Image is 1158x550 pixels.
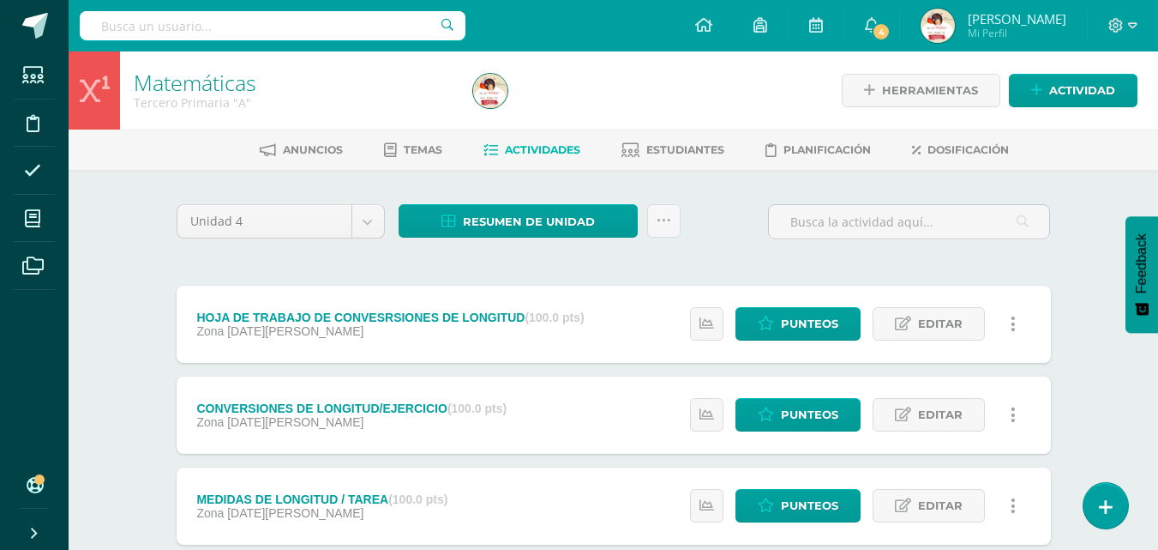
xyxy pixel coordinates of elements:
[783,143,871,156] span: Planificación
[765,136,871,164] a: Planificación
[525,311,584,324] strong: (100.0 pts)
[918,490,963,522] span: Editar
[260,136,343,164] a: Anuncios
[227,324,363,338] span: [DATE][PERSON_NAME]
[134,68,256,97] a: Matemáticas
[1009,74,1137,107] a: Actividad
[882,75,978,106] span: Herramientas
[735,307,861,341] a: Punteos
[134,70,453,94] h1: Matemáticas
[842,74,1000,107] a: Herramientas
[283,143,343,156] span: Anuncios
[1125,216,1158,333] button: Feedback - Mostrar encuesta
[921,9,955,43] img: 5414aac5e68c0dedcba2b973b42d5870.png
[505,143,580,156] span: Actividades
[447,402,507,415] strong: (100.0 pts)
[927,143,1009,156] span: Dosificación
[196,402,507,415] div: CONVERSIONES DE LONGITUD/EJERCICIO
[735,398,861,432] a: Punteos
[621,136,724,164] a: Estudiantes
[134,94,453,111] div: Tercero Primaria 'A'
[196,311,584,324] div: HOJA DE TRABAJO DE CONVESRSIONES DE LONGITUD
[646,143,724,156] span: Estudiantes
[227,506,363,520] span: [DATE][PERSON_NAME]
[473,74,507,108] img: 5414aac5e68c0dedcba2b973b42d5870.png
[463,206,595,238] span: Resumen de unidad
[781,399,838,431] span: Punteos
[781,490,838,522] span: Punteos
[190,205,339,238] span: Unidad 4
[388,493,447,506] strong: (100.0 pts)
[781,308,838,340] span: Punteos
[735,489,861,523] a: Punteos
[1049,75,1115,106] span: Actividad
[227,415,363,429] span: [DATE][PERSON_NAME]
[399,204,638,238] a: Resumen de unidad
[384,136,442,164] a: Temas
[912,136,1009,164] a: Dosificación
[196,506,224,520] span: Zona
[404,143,442,156] span: Temas
[177,205,384,238] a: Unidad 4
[769,205,1049,239] input: Busca la actividad aquí...
[196,324,224,338] span: Zona
[872,22,891,41] span: 4
[483,136,580,164] a: Actividades
[918,308,963,340] span: Editar
[968,10,1066,27] span: [PERSON_NAME]
[918,399,963,431] span: Editar
[196,493,447,506] div: MEDIDAS DE LONGITUD / TAREA
[196,415,224,429] span: Zona
[80,11,465,40] input: Busca un usuario...
[1134,233,1149,293] span: Feedback
[968,26,1066,40] span: Mi Perfil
